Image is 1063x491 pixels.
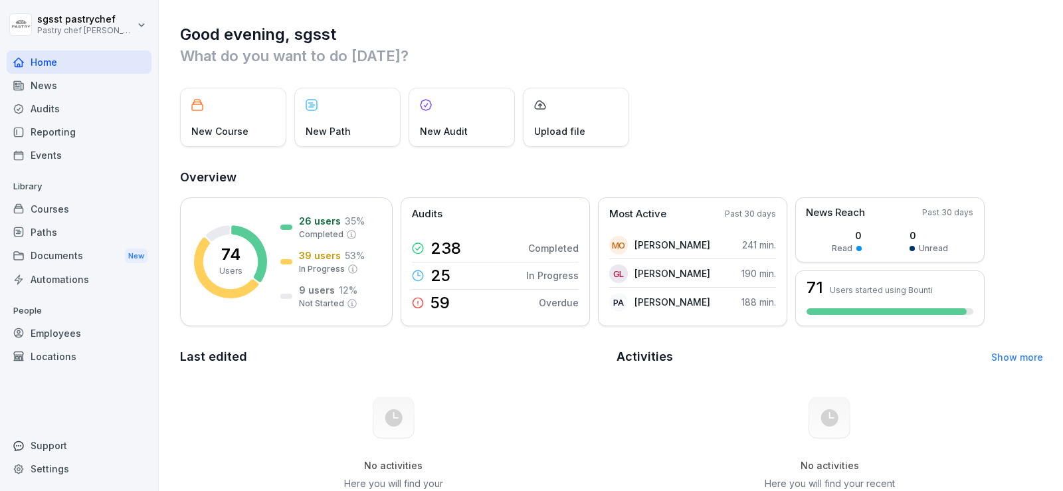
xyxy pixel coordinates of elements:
[528,241,579,255] p: Completed
[741,266,776,280] p: 190 min.
[221,246,241,262] p: 74
[7,120,151,144] a: Reporting
[299,298,344,310] p: Not Started
[219,265,242,277] p: Users
[7,97,151,120] a: Audits
[526,268,579,282] p: In Progress
[7,74,151,97] a: News
[7,144,151,167] a: Events
[326,460,460,472] h5: No activities
[191,124,248,138] p: New Course
[7,268,151,291] a: Automations
[609,264,628,283] div: GL
[807,280,823,296] h3: 71
[830,285,933,295] p: Users started using Bounti
[742,238,776,252] p: 241 min.
[741,295,776,309] p: 188 min.
[806,205,865,221] p: News Reach
[180,45,1043,66] p: What do you want to do [DATE]?
[609,236,628,254] div: MO
[37,26,134,35] p: Pastry chef [PERSON_NAME] y Cocina gourmet
[7,176,151,197] p: Library
[180,24,1043,45] h1: Good evening, sgsst
[339,283,357,297] p: 12 %
[7,322,151,345] a: Employees
[345,248,365,262] p: 53 %
[299,248,341,262] p: 39 users
[299,214,341,228] p: 26 users
[412,207,442,222] p: Audits
[431,268,450,284] p: 25
[431,295,450,311] p: 59
[7,197,151,221] a: Courses
[37,14,134,25] p: sgsst pastrychef
[634,295,710,309] p: [PERSON_NAME]
[763,460,897,472] h5: No activities
[910,229,948,243] p: 0
[125,248,147,264] div: New
[7,50,151,74] a: Home
[299,263,345,275] p: In Progress
[634,266,710,280] p: [PERSON_NAME]
[832,243,852,254] p: Read
[420,124,468,138] p: New Audit
[922,207,973,219] p: Past 30 days
[7,434,151,457] div: Support
[7,300,151,322] p: People
[725,208,776,220] p: Past 30 days
[832,229,862,243] p: 0
[180,168,1043,187] h2: Overview
[306,124,351,138] p: New Path
[345,214,365,228] p: 35 %
[7,457,151,480] a: Settings
[609,293,628,312] div: PA
[7,221,151,244] a: Paths
[919,243,948,254] p: Unread
[634,238,710,252] p: [PERSON_NAME]
[617,347,673,366] h2: Activities
[180,347,607,366] h2: Last edited
[7,244,151,268] a: DocumentsNew
[299,283,335,297] p: 9 users
[7,345,151,368] a: Locations
[299,229,343,241] p: Completed
[534,124,585,138] p: Upload file
[7,244,151,268] div: Documents
[539,296,579,310] p: Overdue
[431,241,461,256] p: 238
[609,207,666,222] p: Most Active
[991,351,1043,363] a: Show more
